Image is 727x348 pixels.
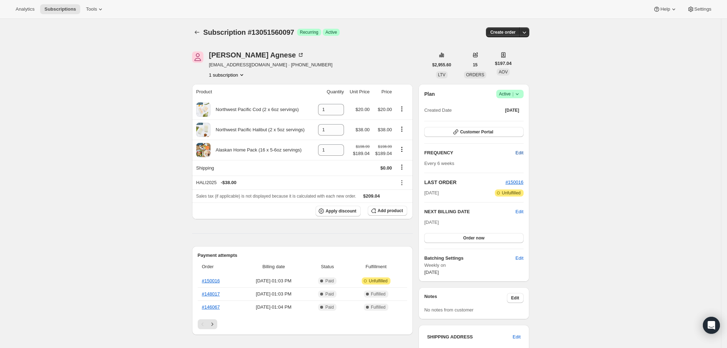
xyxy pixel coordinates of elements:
[469,60,482,70] button: 15
[349,263,403,270] span: Fulfillment
[326,29,337,35] span: Active
[346,84,372,100] th: Unit Price
[369,278,388,284] span: Unfulfilled
[211,126,305,133] div: Northwest Pacific Halibut (2 x 5oz servings)
[196,103,211,117] img: product img
[424,90,435,98] h2: Plan
[314,84,346,100] th: Quantity
[460,129,493,135] span: Customer Portal
[202,291,220,297] a: #148017
[241,304,306,311] span: [DATE] · 01:04 PM
[396,125,408,133] button: Product actions
[505,179,524,186] button: #150016
[424,270,439,275] span: [DATE]
[325,291,334,297] span: Paid
[660,6,670,12] span: Help
[368,206,407,216] button: Add product
[499,90,521,98] span: Active
[486,27,520,37] button: Create order
[512,91,513,97] span: |
[502,190,521,196] span: Unfulfilled
[466,72,484,77] span: ORDERS
[432,62,451,68] span: $2,955.60
[438,72,446,77] span: LTV
[198,259,240,275] th: Order
[424,255,515,262] h6: Batching Settings
[198,252,408,259] h2: Payment attempts
[649,4,681,14] button: Help
[192,27,202,37] button: Subscriptions
[310,263,345,270] span: Status
[473,62,477,68] span: 15
[207,319,217,329] button: Next
[241,263,306,270] span: Billing date
[356,144,370,149] small: $198.99
[44,6,76,12] span: Subscriptions
[82,4,108,14] button: Tools
[427,333,513,341] h3: SHIPPING ADDRESS
[424,107,452,114] span: Created Date
[16,6,34,12] span: Analytics
[192,160,314,176] th: Shipping
[424,149,515,156] h2: FREQUENCY
[196,123,211,137] img: product img
[203,28,294,36] span: Subscription #13051560097
[363,193,380,199] span: $209.04
[374,150,392,157] span: $189.04
[424,208,515,215] h2: NEXT BILLING DATE
[241,291,306,298] span: [DATE] · 01:03 PM
[325,278,334,284] span: Paid
[396,145,408,153] button: Product actions
[424,179,505,186] h2: LAST ORDER
[196,143,211,157] img: product img
[424,293,507,303] h3: Notes
[505,107,519,113] span: [DATE]
[428,60,455,70] button: $2,955.60
[396,163,408,171] button: Shipping actions
[424,127,523,137] button: Customer Portal
[424,307,474,313] span: No notes from customer
[221,179,236,186] span: - $38.00
[424,220,439,225] span: [DATE]
[86,6,97,12] span: Tools
[515,149,523,156] span: Edit
[490,29,515,35] span: Create order
[505,179,524,185] a: #150016
[507,293,524,303] button: Edit
[515,208,523,215] button: Edit
[316,206,361,216] button: Apply discount
[40,4,80,14] button: Subscriptions
[198,319,408,329] nav: Pagination
[499,70,508,74] span: AOV
[495,60,512,67] span: $197.04
[209,61,333,68] span: [EMAIL_ADDRESS][DOMAIN_NAME] · [PHONE_NUMBER]
[372,84,394,100] th: Price
[396,105,408,113] button: Product actions
[209,71,245,78] button: Product actions
[508,331,525,343] button: Edit
[371,291,386,297] span: Fulfilled
[196,179,392,186] div: HALI2025
[300,29,318,35] span: Recurring
[703,317,720,334] div: Open Intercom Messenger
[378,127,392,132] span: $38.00
[211,106,299,113] div: Northwest Pacific Cod (2 x 6oz servings)
[424,189,439,197] span: [DATE]
[501,105,524,115] button: [DATE]
[202,304,220,310] a: #146067
[356,127,370,132] span: $38.00
[196,194,356,199] span: Sales tax (if applicable) is not displayed because it is calculated with each new order.
[11,4,39,14] button: Analytics
[211,147,302,154] div: Alaskan Home Pack (16 x 5-6oz servings)
[378,208,403,214] span: Add product
[424,262,523,269] span: Weekly on
[241,277,306,285] span: [DATE] · 01:03 PM
[511,147,528,159] button: Edit
[511,295,519,301] span: Edit
[424,161,454,166] span: Every 6 weeks
[202,278,220,283] a: #150016
[192,51,203,63] span: Tara Agnese
[209,51,305,59] div: [PERSON_NAME] Agnese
